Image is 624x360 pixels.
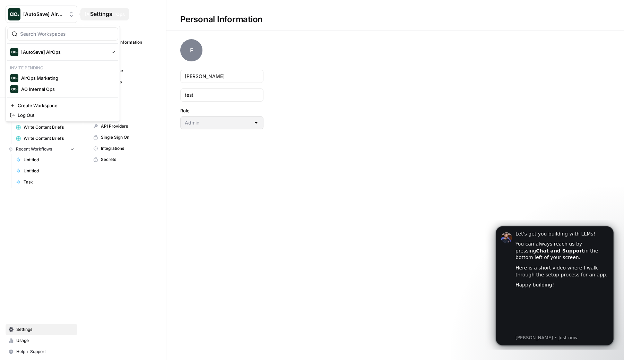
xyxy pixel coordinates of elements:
button: Recent Workflows [6,144,77,154]
span: API Providers [101,123,156,129]
span: [AutoSave] AirOps [23,11,65,18]
span: Team [101,101,156,107]
span: AO Internal Ops [21,86,113,93]
a: Usage [6,335,77,346]
span: Write Content Briefs [24,124,74,130]
span: Help + Support [16,349,74,355]
a: Settings [6,324,77,335]
img: AirOps Marketing Logo [10,74,18,82]
a: Untitled [13,165,77,177]
a: Log Out [7,110,118,120]
span: Create Workspace [18,102,113,109]
label: Role [180,107,263,114]
span: Personal Information [101,39,156,45]
a: Write Content Briefs [13,133,77,144]
span: [AutoSave] AirOps [21,49,106,55]
button: Workspace: [AutoSave] AirOps [6,6,77,23]
span: Settings [16,326,74,333]
span: Tags [101,112,156,118]
span: Billing [101,90,156,96]
p: Invite pending [7,63,118,72]
span: Workspace [101,68,156,74]
a: Team [90,98,159,110]
a: Single Sign On [90,132,159,143]
div: Workspace: [AutoSave] AirOps [6,26,120,122]
span: Task [24,179,74,185]
span: f [180,39,202,61]
img: [AutoSave] AirOps Logo [10,48,18,56]
span: Integrations [101,145,156,152]
a: Databases [90,76,159,87]
a: Personal Information [90,37,159,48]
a: Integrations [90,143,159,154]
a: Task [13,177,77,188]
span: Log Out [18,112,113,119]
img: AO Internal Ops Logo [10,85,18,93]
a: Billing [90,87,159,98]
a: Workspace [90,65,159,76]
a: Create Workspace [7,101,118,110]
img: [AutoSave] AirOps Logo [8,8,20,20]
span: Recent Workflows [16,146,52,152]
span: Settings [90,10,112,18]
span: AirOps Marketing [21,75,113,82]
button: Help + Support [6,346,77,357]
span: Secrets [101,156,156,163]
a: Secrets [90,154,159,165]
span: Untitled [24,157,74,163]
a: Untitled [13,154,77,165]
div: Personal Information [166,14,277,25]
iframe: youtube [30,72,123,114]
a: Tags [90,110,159,121]
span: Untitled [24,168,74,174]
a: Write Content Briefs [13,122,77,133]
a: API Providers [90,121,159,132]
iframe: Intercom notifications message [485,220,624,350]
span: Write Content Briefs [24,135,74,142]
span: Databases [101,79,156,85]
span: Single Sign On [101,134,156,140]
input: Search Workspaces [20,31,114,37]
p: Message from Steven, sent Just now [30,115,123,121]
span: Usage [16,337,74,344]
